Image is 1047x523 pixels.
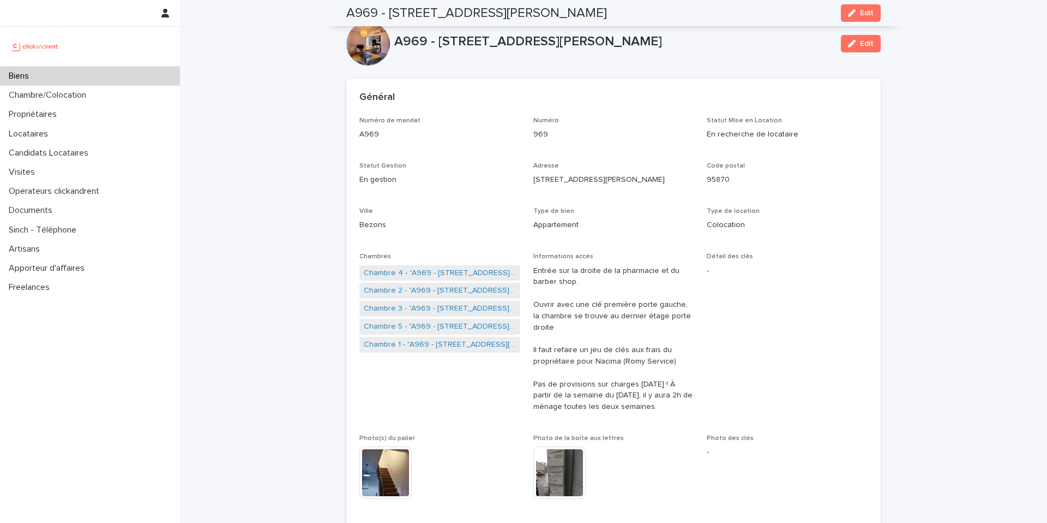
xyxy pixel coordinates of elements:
[4,244,49,254] p: Artisans
[4,90,95,100] p: Chambre/Colocation
[9,35,62,57] img: UCB0brd3T0yccxBKYDjQ
[533,435,624,442] span: Photo de la boîte aux lettres
[533,265,694,413] p: Entrée sur la droite de la pharmacie et du barber shop. Ouvrir avec une clé première porte gauche...
[359,208,373,215] span: Ville
[359,163,406,169] span: Statut Gestion
[707,253,753,260] span: Détail des clés
[4,167,44,177] p: Visites
[4,225,85,235] p: Sinch - Téléphone
[841,4,881,22] button: Edit
[364,303,516,314] a: Chambre 3 - "A969 - [STREET_ADDRESS][PERSON_NAME]"
[359,92,395,104] h2: Général
[4,205,61,216] p: Documents
[346,5,607,21] h2: A969 - [STREET_ADDRESS][PERSON_NAME]
[359,253,391,260] span: Chambres
[359,117,420,124] span: Numéro de mandat
[4,129,57,139] p: Locataires
[533,163,559,169] span: Adresse
[364,339,516,350] a: Chambre 1 - "A969 - [STREET_ADDRESS][PERSON_NAME]"
[364,268,516,279] a: Chambre 4 - "A969 - [STREET_ADDRESS][PERSON_NAME]"
[359,435,415,442] span: Photo(s) du palier
[707,208,760,215] span: Type de location
[533,253,593,260] span: Informations accès
[533,129,694,140] p: 969
[707,174,868,186] p: 95870
[533,208,574,215] span: Type de bien
[394,34,832,50] p: A969 - [STREET_ADDRESS][PERSON_NAME]
[364,321,516,332] a: Chambre 5 - "A969 - [STREET_ADDRESS][PERSON_NAME]"
[707,163,745,169] span: Code postal
[359,174,520,186] p: En gestion
[533,174,694,186] p: [STREET_ADDRESS][PERSON_NAME]
[4,282,58,293] p: Freelances
[860,9,874,17] span: Edit
[4,109,65,120] p: Propriétaires
[707,265,868,277] p: -
[364,285,516,296] a: Chambre 2 - "A969 - [STREET_ADDRESS][PERSON_NAME]"
[359,219,520,231] p: Bezons
[4,263,93,274] p: Apporteur d'affaires
[707,219,868,231] p: Colocation
[707,129,868,140] p: En recherche de locataire
[860,40,874,47] span: Edit
[707,435,754,442] span: Photo des clés
[359,129,520,140] p: A969
[4,186,108,197] p: Operateurs clickandrent
[841,35,881,52] button: Edit
[4,148,97,158] p: Candidats Locataires
[533,117,559,124] span: Numéro
[707,117,782,124] span: Statut Mise en Location
[533,219,694,231] p: Appartement
[4,71,38,81] p: Biens
[707,447,868,458] p: -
